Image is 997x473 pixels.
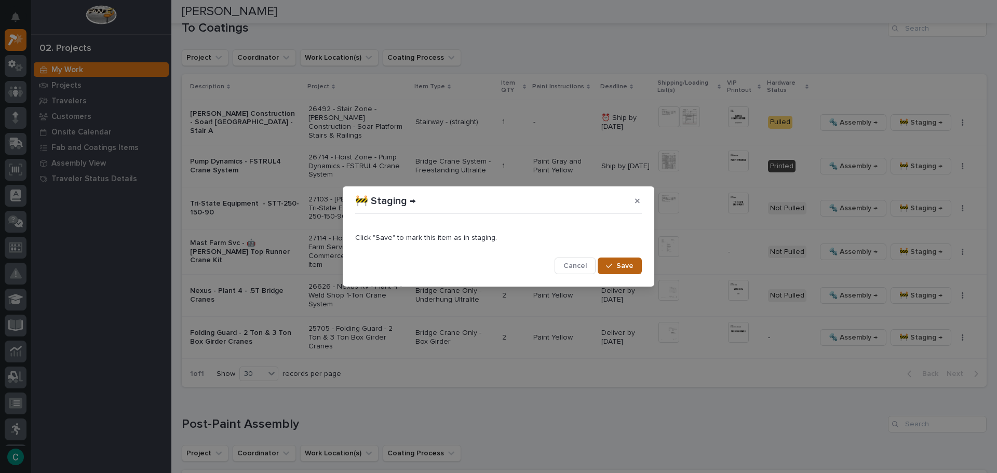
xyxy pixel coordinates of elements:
span: Cancel [563,261,587,271]
p: Click "Save" to mark this item as in staging. [355,234,642,242]
span: Save [616,261,634,271]
button: Save [598,258,642,274]
button: Cancel [555,258,596,274]
p: 🚧 Staging → [355,195,416,207]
